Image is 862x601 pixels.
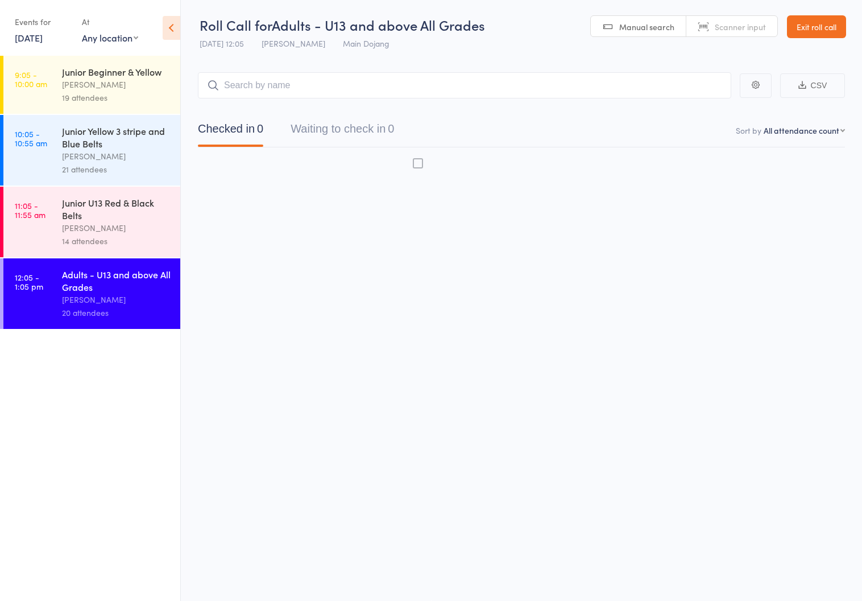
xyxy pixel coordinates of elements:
div: All attendance count [764,125,839,136]
span: Roll Call for [200,15,272,34]
div: 19 attendees [62,91,171,104]
div: Any location [82,31,138,44]
a: 10:05 -10:55 amJunior Yellow 3 stripe and Blue Belts[PERSON_NAME]21 attendees [3,115,180,186]
span: [PERSON_NAME] [262,38,325,49]
div: At [82,13,138,31]
button: Waiting to check in0 [291,117,394,147]
span: Manual search [619,21,674,32]
div: [PERSON_NAME] [62,150,171,163]
a: 11:05 -11:55 amJunior U13 Red & Black Belts[PERSON_NAME]14 attendees [3,187,180,257]
div: [PERSON_NAME] [62,221,171,234]
time: 12:05 - 1:05 pm [15,273,43,291]
span: Main Dojang [343,38,389,49]
time: 9:05 - 10:00 am [15,70,47,88]
div: [PERSON_NAME] [62,78,171,91]
span: Scanner input [715,21,766,32]
input: Search by name [198,72,731,98]
time: 11:05 - 11:55 am [15,201,45,219]
span: [DATE] 12:05 [200,38,244,49]
a: 9:05 -10:00 amJunior Beginner & Yellow[PERSON_NAME]19 attendees [3,56,180,114]
div: 0 [388,122,394,135]
div: 20 attendees [62,306,171,319]
button: Checked in0 [198,117,263,147]
div: 14 attendees [62,234,171,248]
div: Junior Yellow 3 stripe and Blue Belts [62,125,171,150]
a: Exit roll call [787,15,846,38]
div: [PERSON_NAME] [62,293,171,306]
div: Adults - U13 and above All Grades [62,268,171,293]
a: 12:05 -1:05 pmAdults - U13 and above All Grades[PERSON_NAME]20 attendees [3,258,180,329]
div: Junior Beginner & Yellow [62,65,171,78]
div: 0 [257,122,263,135]
time: 10:05 - 10:55 am [15,129,47,147]
label: Sort by [736,125,761,136]
div: 21 attendees [62,163,171,176]
a: [DATE] [15,31,43,44]
div: Junior U13 Red & Black Belts [62,196,171,221]
button: CSV [780,73,845,98]
div: Events for [15,13,71,31]
span: Adults - U13 and above All Grades [272,15,485,34]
